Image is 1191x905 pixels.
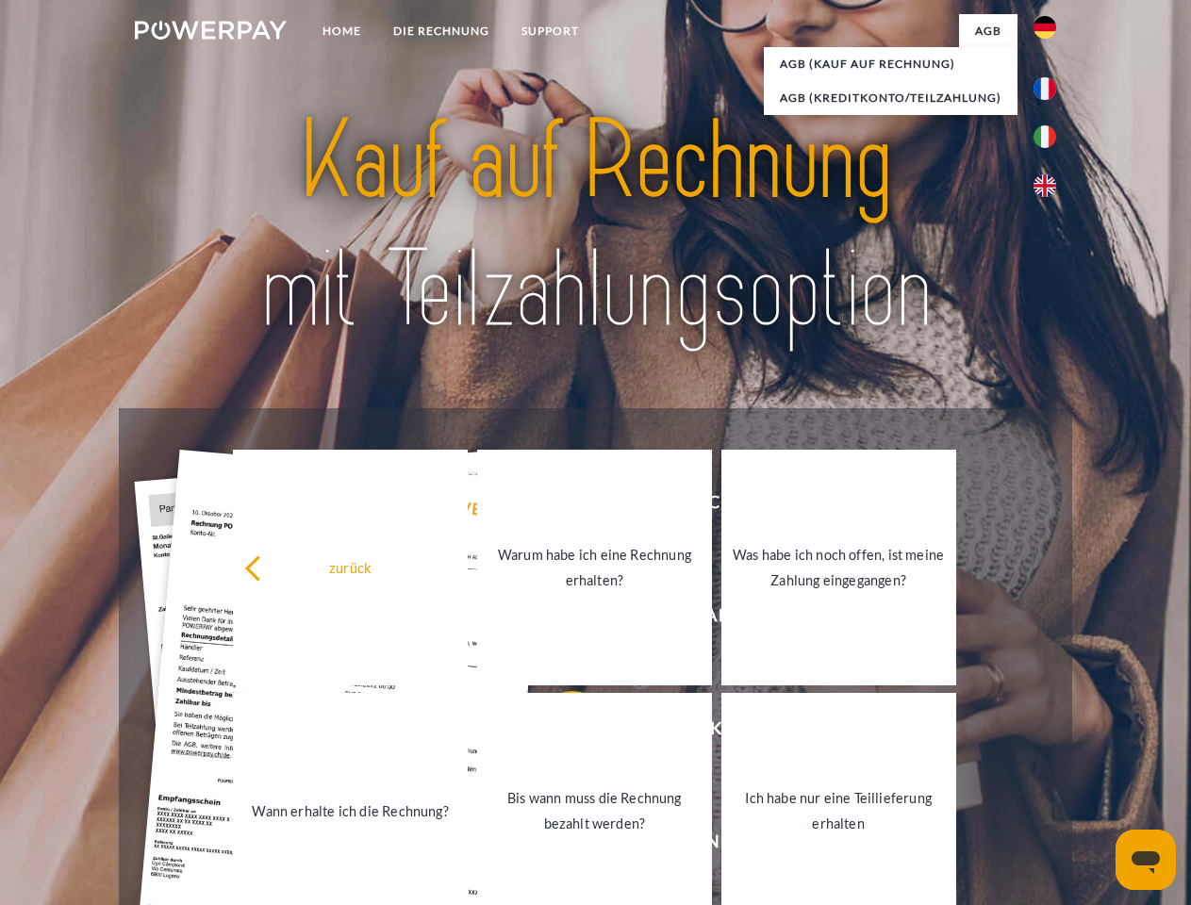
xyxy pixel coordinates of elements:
div: zurück [244,554,456,580]
div: Wann erhalte ich die Rechnung? [244,798,456,823]
div: Ich habe nur eine Teillieferung erhalten [733,785,945,836]
img: fr [1034,77,1056,100]
iframe: Schaltfläche zum Öffnen des Messaging-Fensters [1116,830,1176,890]
div: Warum habe ich eine Rechnung erhalten? [488,542,701,593]
a: SUPPORT [505,14,595,48]
img: de [1034,16,1056,39]
img: it [1034,125,1056,148]
a: AGB (Kreditkonto/Teilzahlung) [764,81,1017,115]
div: Bis wann muss die Rechnung bezahlt werden? [488,785,701,836]
img: title-powerpay_de.svg [180,90,1011,361]
a: agb [959,14,1017,48]
a: Was habe ich noch offen, ist meine Zahlung eingegangen? [721,450,956,685]
a: DIE RECHNUNG [377,14,505,48]
img: logo-powerpay-white.svg [135,21,287,40]
img: en [1034,174,1056,197]
a: Home [306,14,377,48]
a: AGB (Kauf auf Rechnung) [764,47,1017,81]
div: Was habe ich noch offen, ist meine Zahlung eingegangen? [733,542,945,593]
